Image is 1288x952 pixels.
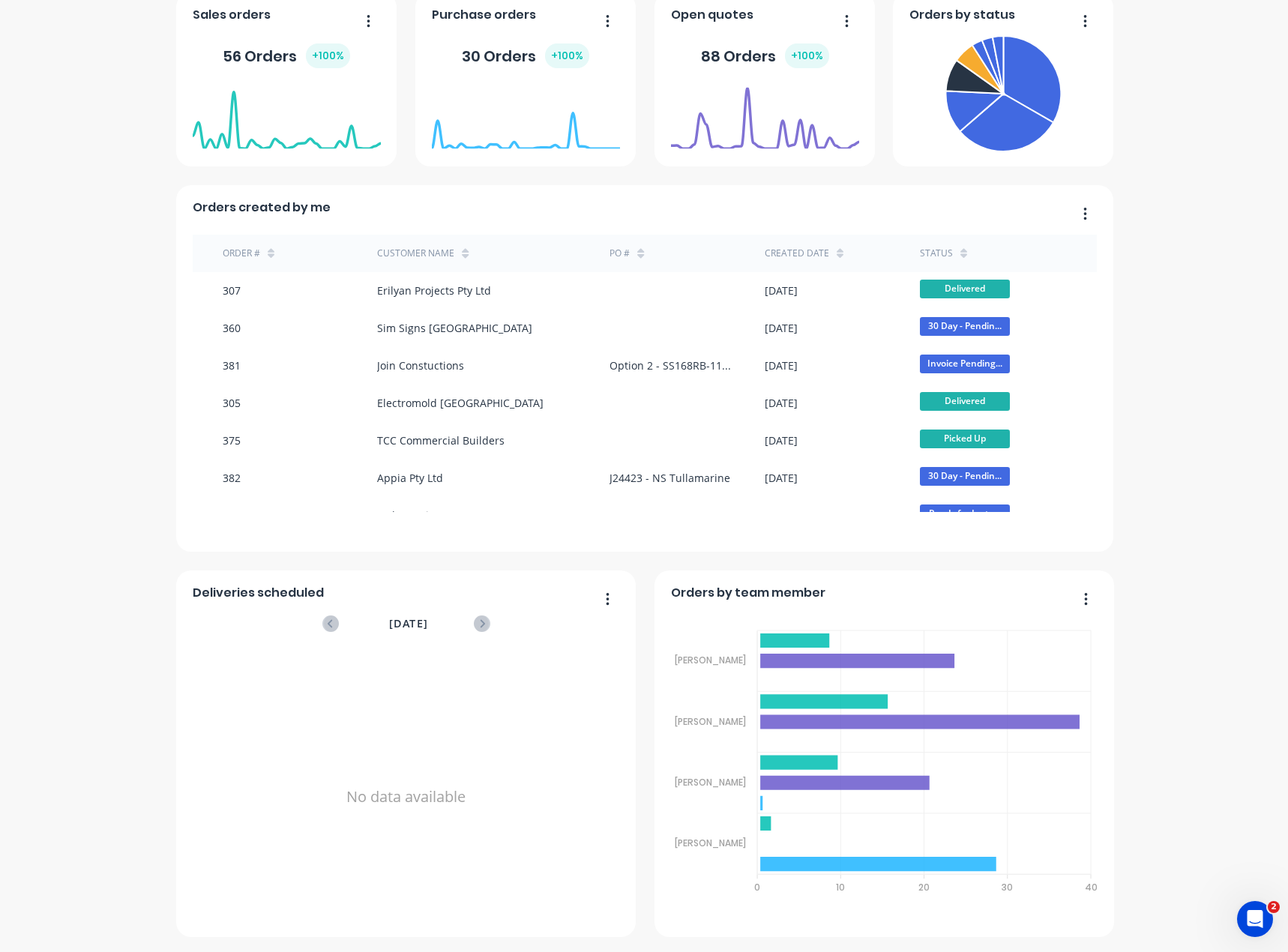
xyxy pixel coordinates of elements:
div: TCC Commercial Builders [377,433,505,448]
tspan: [PERSON_NAME] [675,776,746,789]
div: Sim Signs [GEOGRAPHIC_DATA] [377,320,532,336]
span: [DATE] [389,615,428,632]
span: Invoice Pending... [920,355,1010,373]
span: Deliveries scheduled [193,584,324,602]
span: Picked Up [920,430,1010,448]
div: Join Constuctions [377,358,464,373]
div: 393 [223,507,241,523]
div: + 100 % [545,43,589,68]
span: Purchase orders [432,6,536,24]
div: 307 [223,283,241,298]
span: 30 Day - Pendin... [920,317,1010,336]
div: + 100 % [785,43,829,68]
div: + 100 % [306,43,350,68]
div: [DATE] [765,395,798,411]
div: 305 [223,395,241,411]
div: Appia Pty Ltd [377,470,443,486]
span: 2 [1268,901,1280,913]
div: Order # [223,247,260,260]
div: 88 Orders [701,43,829,68]
div: 30 Orders [462,43,589,68]
div: Electromold [GEOGRAPHIC_DATA] [377,395,544,411]
span: Delivered [920,280,1010,298]
span: Delivered [920,392,1010,411]
tspan: 0 [753,881,759,894]
tspan: [PERSON_NAME] [675,654,746,666]
div: status [920,247,953,260]
div: 375 [223,433,241,448]
span: 30 Day - Pendin... [920,467,1010,486]
div: Customer Name [377,247,454,260]
tspan: [PERSON_NAME] [675,837,746,849]
iframe: Intercom live chat [1237,901,1273,937]
div: PO # [610,247,630,260]
div: Option 2 - SS168RB-1100 - [GEOGRAPHIC_DATA] [GEOGRAPHIC_DATA] [610,358,735,373]
span: Orders by status [909,6,1015,24]
span: Open quotes [671,6,753,24]
div: [DATE] [765,433,798,448]
div: 56 Orders [223,43,350,68]
div: [DATE] [765,507,798,523]
div: 381 [223,358,241,373]
div: [DATE] [765,320,798,336]
div: [DATE] [765,358,798,373]
div: Erilyan Projects Pty Ltd [377,283,491,298]
tspan: 20 [918,881,929,894]
tspan: 10 [836,881,845,894]
span: Orders by team member [671,584,825,602]
div: Created date [765,247,829,260]
div: 5 Play Projects PTY LTD [377,507,492,523]
span: Ready for Insta... [920,504,1010,523]
div: J24423 - NS Tullamarine [610,470,730,486]
div: [DATE] [765,470,798,486]
div: [DATE] [765,283,798,298]
div: No data available [193,651,620,942]
tspan: [PERSON_NAME] [675,715,746,728]
tspan: 30 [1002,881,1013,894]
div: [STREET_ADDRESS][PERSON_NAME] [610,507,735,523]
div: 360 [223,320,241,336]
div: 382 [223,470,241,486]
span: Sales orders [193,6,271,24]
span: Orders created by me [193,199,331,217]
tspan: 40 [1084,881,1097,894]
